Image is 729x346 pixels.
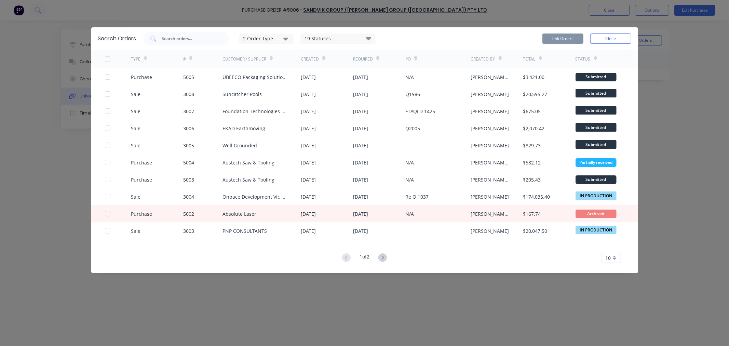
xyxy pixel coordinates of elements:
div: Absolute Laser [222,210,256,217]
div: Foundation Technologies Aust Pty Ltd [222,108,287,115]
div: [DATE] [353,74,368,81]
div: Purchase [131,74,152,81]
div: 3005 [183,142,194,149]
div: Re Q 1037 [405,193,429,200]
div: [DATE] [353,125,368,132]
div: [DATE] [301,176,316,183]
div: [DATE] [353,193,368,200]
div: [DATE] [353,210,368,217]
div: UBEECO Packaging Solutions [222,74,287,81]
div: [PERSON_NAME] [471,125,509,132]
div: $582.12 [523,159,541,166]
div: Total [523,56,536,62]
div: [DATE] [301,91,316,98]
div: N/A [405,176,414,183]
div: Suncatcher Pools [222,91,262,98]
div: N/A [405,210,414,217]
div: $205.43 [523,176,541,183]
span: IN PRODUCTION [576,226,617,234]
div: [DATE] [301,227,316,235]
div: [DATE] [301,193,316,200]
div: Q2005 [405,125,420,132]
div: $174,035.40 [523,193,550,200]
div: [PERSON_NAME] [471,227,509,235]
div: Purchase [131,159,152,166]
span: 10 [606,254,611,262]
div: $20,047.50 [523,227,548,235]
div: Austech Saw & Tooling [222,159,274,166]
button: Link Orders [542,34,583,44]
div: Customer / Supplier [222,56,266,62]
div: [DATE] [301,142,316,149]
div: Search Orders [98,35,136,43]
div: Sale [131,91,140,98]
div: [PERSON_NAME] Cutting [471,74,510,81]
div: [DATE] [353,227,368,235]
div: PNP CONSULTANTS [222,227,267,235]
div: 3007 [183,108,194,115]
div: PO [405,56,411,62]
div: 1 of 2 [360,253,369,263]
div: Submitted [576,175,617,184]
span: Submitted [576,140,617,149]
div: 3003 [183,227,194,235]
div: 5005 [183,74,194,81]
input: Search orders... [161,35,218,42]
div: [PERSON_NAME] [471,108,509,115]
div: 3006 [183,125,194,132]
div: $2,070.42 [523,125,545,132]
div: N/A [405,74,414,81]
div: Sale [131,142,140,149]
div: [DATE] [353,176,368,183]
div: [DATE] [301,210,316,217]
div: 19 Statuses [301,35,375,42]
div: [DATE] [353,91,368,98]
span: Submitted [576,106,617,115]
div: Sale [131,193,140,200]
div: [PERSON_NAME] [471,91,509,98]
div: [DATE] [301,125,316,132]
div: Well Grounded [222,142,257,149]
div: Partially received [576,158,617,167]
div: N/A [405,159,414,166]
div: $20,595.27 [523,91,548,98]
div: 3004 [183,193,194,200]
span: Submitted [576,89,617,97]
div: Created By [471,56,495,62]
div: Status [576,56,591,62]
div: 5004 [183,159,194,166]
div: # [183,56,186,62]
div: $3,421.00 [523,74,545,81]
div: Archived [576,210,617,218]
div: [PERSON_NAME] Cutting [471,176,510,183]
div: Sale [131,125,140,132]
div: [PERSON_NAME] [471,142,509,149]
button: 2 Order Type [239,34,294,44]
div: 5003 [183,176,194,183]
div: $167.74 [523,210,541,217]
div: [DATE] [353,142,368,149]
div: Created [301,56,319,62]
div: EKAD Earthmoving [222,125,265,132]
div: [DATE] [301,159,316,166]
div: Purchase [131,210,152,217]
div: Sale [131,108,140,115]
div: 3008 [183,91,194,98]
div: FTAQLD 1425 [405,108,435,115]
div: Q1986 [405,91,420,98]
div: Onpace Development Vic Pty Ltd [222,193,287,200]
div: [DATE] [301,74,316,81]
div: [DATE] [353,159,368,166]
div: Submitted [576,73,617,81]
div: Sale [131,227,140,235]
div: [PERSON_NAME] Cutting [471,210,510,217]
div: Required [353,56,373,62]
div: $675.05 [523,108,541,115]
div: [DATE] [353,108,368,115]
div: 5002 [183,210,194,217]
span: Submitted [576,123,617,132]
div: [PERSON_NAME] [471,193,509,200]
div: TYPE [131,56,140,62]
div: Austech Saw & Tooling [222,176,274,183]
span: IN PRODUCTION [576,191,617,200]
